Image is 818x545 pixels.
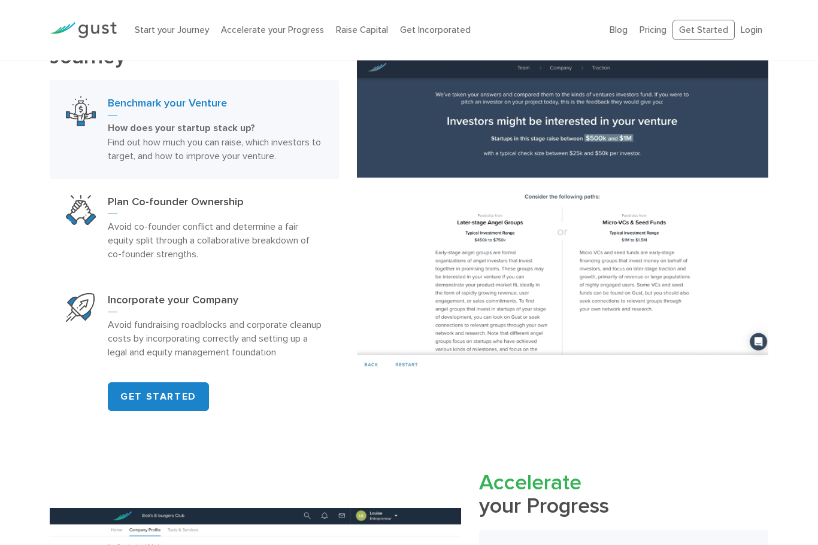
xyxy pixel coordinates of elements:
[66,195,96,225] img: Plan Co Founder Ownership
[66,96,96,126] img: Benchmark Your Venture
[66,293,95,322] img: Start Your Company
[741,25,762,35] a: Login
[479,470,581,495] span: Accelerate
[108,293,322,312] h3: Incorporate your Company
[50,22,117,38] img: Gust Logo
[640,25,666,35] a: Pricing
[336,25,388,35] a: Raise Capital
[357,59,768,374] img: Benchmark your Venture
[50,179,338,277] a: Plan Co Founder OwnershipPlan Co-founder OwnershipAvoid co-founder conflict and determine a fair ...
[50,22,338,68] h2: your Journey
[479,471,768,517] h2: your Progress
[108,96,322,115] h3: Benchmark your Venture
[610,25,628,35] a: Blog
[400,25,471,35] a: Get Incorporated
[135,25,209,35] a: Start your Journey
[108,122,255,134] strong: How does your startup stack up?
[108,382,209,411] a: GET STARTED
[108,136,321,162] span: Find out how much you can raise, which investors to target, and how to improve your venture.
[108,195,322,214] h3: Plan Co-founder Ownership
[50,277,338,375] a: Start Your CompanyIncorporate your CompanyAvoid fundraising roadblocks and corporate cleanup cost...
[672,20,735,41] a: Get Started
[221,25,324,35] a: Accelerate your Progress
[108,220,322,261] p: Avoid co-founder conflict and determine a fair equity split through a collaborative breakdown of ...
[50,80,338,179] a: Benchmark Your VentureBenchmark your VentureHow does your startup stack up? Find out how much you...
[108,318,322,359] p: Avoid fundraising roadblocks and corporate cleanup costs by incorporating correctly and setting u...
